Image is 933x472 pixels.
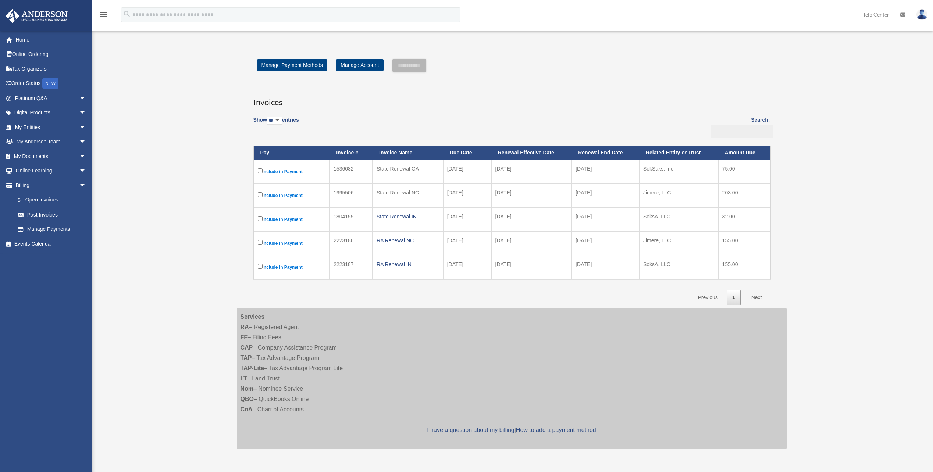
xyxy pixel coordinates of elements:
[258,262,326,272] label: Include in Payment
[330,183,373,207] td: 1995506
[336,59,383,71] a: Manage Account
[257,59,327,71] a: Manage Payment Methods
[718,207,770,231] td: 32.00
[79,149,94,164] span: arrow_drop_down
[746,290,768,305] a: Next
[639,183,718,207] td: Jimere, LLC
[330,146,373,160] th: Invoice #: activate to sort column ascending
[241,386,254,392] strong: Nom
[377,235,439,246] div: RA Renewal NC
[241,334,248,340] strong: FF
[10,193,90,208] a: $Open Invoices
[571,231,639,255] td: [DATE]
[5,47,97,62] a: Online Ordering
[443,207,491,231] td: [DATE]
[377,259,439,269] div: RA Renewal IN
[3,9,70,23] img: Anderson Advisors Platinum Portal
[258,240,263,245] input: Include in Payment
[99,13,108,19] a: menu
[571,207,639,231] td: [DATE]
[241,396,254,402] strong: QBO
[330,255,373,279] td: 2223187
[718,160,770,183] td: 75.00
[639,160,718,183] td: SokSaks, Inc.
[377,164,439,174] div: State Renewal GA
[5,149,97,164] a: My Documentsarrow_drop_down
[330,231,373,255] td: 2223186
[5,106,97,120] a: Digital Productsarrow_drop_down
[571,146,639,160] th: Renewal End Date: activate to sort column ascending
[5,135,97,149] a: My Anderson Teamarrow_drop_down
[10,222,94,237] a: Manage Payments
[427,427,514,433] a: I have a question about my billing
[709,115,770,138] label: Search:
[241,324,249,330] strong: RA
[516,427,596,433] a: How to add a payment method
[5,236,97,251] a: Events Calendar
[22,196,25,205] span: $
[241,365,264,371] strong: TAP-Lite
[377,211,439,222] div: State Renewal IN
[639,255,718,279] td: SoksA, LLC
[571,160,639,183] td: [DATE]
[443,146,491,160] th: Due Date: activate to sort column ascending
[267,117,282,125] select: Showentries
[5,164,97,178] a: Online Learningarrow_drop_down
[258,239,326,248] label: Include in Payment
[330,160,373,183] td: 1536082
[373,146,443,160] th: Invoice Name: activate to sort column ascending
[491,207,572,231] td: [DATE]
[491,231,572,255] td: [DATE]
[79,106,94,121] span: arrow_drop_down
[571,255,639,279] td: [DATE]
[711,125,773,139] input: Search:
[491,255,572,279] td: [DATE]
[241,314,265,320] strong: Services
[79,91,94,106] span: arrow_drop_down
[718,146,770,160] th: Amount Due: activate to sort column ascending
[79,164,94,179] span: arrow_drop_down
[718,255,770,279] td: 155.00
[254,146,330,160] th: Pay: activate to sort column descending
[330,207,373,231] td: 1804155
[258,215,326,224] label: Include in Payment
[123,10,131,18] i: search
[10,207,94,222] a: Past Invoices
[99,10,108,19] i: menu
[5,32,97,47] a: Home
[718,183,770,207] td: 203.00
[258,191,326,200] label: Include in Payment
[916,9,927,20] img: User Pic
[727,290,741,305] a: 1
[241,344,253,351] strong: CAP
[42,78,58,89] div: NEW
[639,207,718,231] td: SoksA, LLC
[639,231,718,255] td: Jimere, LLC
[377,187,439,198] div: State Renewal NC
[258,192,263,197] input: Include in Payment
[491,160,572,183] td: [DATE]
[258,216,263,221] input: Include in Payment
[571,183,639,207] td: [DATE]
[5,120,97,135] a: My Entitiesarrow_drop_down
[253,115,299,132] label: Show entries
[491,183,572,207] td: [DATE]
[443,255,491,279] td: [DATE]
[443,160,491,183] td: [DATE]
[258,264,263,269] input: Include in Payment
[491,146,572,160] th: Renewal Effective Date: activate to sort column ascending
[5,178,94,193] a: Billingarrow_drop_down
[443,231,491,255] td: [DATE]
[692,290,723,305] a: Previous
[253,90,770,108] h3: Invoices
[79,135,94,150] span: arrow_drop_down
[5,76,97,91] a: Order StatusNEW
[79,120,94,135] span: arrow_drop_down
[237,308,787,449] div: – Registered Agent – Filing Fees – Company Assistance Program – Tax Advantage Program – Tax Advan...
[5,61,97,76] a: Tax Organizers
[258,168,263,173] input: Include in Payment
[718,231,770,255] td: 155.00
[258,167,326,176] label: Include in Payment
[639,146,718,160] th: Related Entity or Trust: activate to sort column ascending
[443,183,491,207] td: [DATE]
